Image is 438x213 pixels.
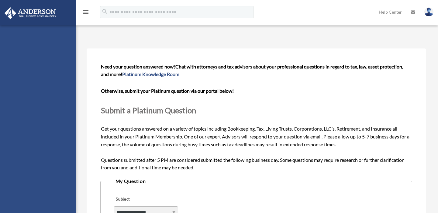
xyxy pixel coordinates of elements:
[101,64,403,77] span: Chat with attorneys and tax advisors about your professional questions in regard to tax, law, ass...
[122,71,179,77] a: Platinum Knowledge Room
[101,64,175,69] span: Need your question answered now?
[114,195,171,204] label: Subject
[101,88,234,94] b: Otherwise, submit your Platinum question via our portal below!
[102,8,108,15] i: search
[82,8,89,16] i: menu
[101,106,196,115] span: Submit a Platinum Question
[424,8,433,16] img: User Pic
[82,11,89,16] a: menu
[101,64,412,171] span: Get your questions answered on a variety of topics including Bookkeeping, Tax, Living Trusts, Cor...
[3,7,58,19] img: Anderson Advisors Platinum Portal
[113,177,400,185] legend: My Question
